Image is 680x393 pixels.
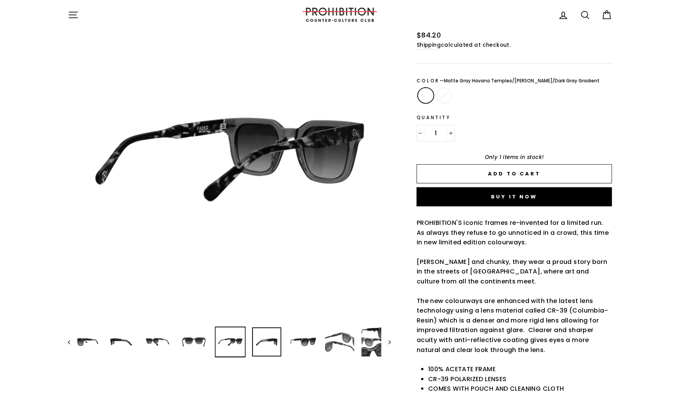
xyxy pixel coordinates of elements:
[417,153,612,162] div: Only 1 items in stock!
[361,327,391,357] img: FADED LTD
[447,125,455,142] button: Increase item quantity by one
[417,257,612,287] p: [PERSON_NAME] and chunky, they wear a proud story born in the streets of [GEOGRAPHIC_DATA], where...
[428,374,612,384] li: CR-39 POLARIZED LENSES
[417,125,455,142] input: quantity
[417,125,425,142] button: Reduce item quantity by one
[418,88,434,103] label: Matte Gray Havana Temples/[PERSON_NAME]/Dark Gray Gradient
[488,170,541,177] span: Add to cart
[417,296,608,354] span: The new colourways are enhanced with the latest lens technology using a lens material called CR-3...
[444,77,600,84] span: Matte Gray Havana Temples/[PERSON_NAME]/Dark Gray Gradient
[70,327,99,357] img: FADED LTD
[216,327,245,357] img: FADED LTD
[179,327,209,357] img: FADED LTD
[417,41,441,50] a: Shipping
[417,218,612,247] p: PROHIBITION'S iconic frames re-invented for a limited run. As always they refuse to go unnoticed ...
[417,77,612,84] label: Color
[417,164,612,183] button: Add to cart
[417,41,612,50] small: calculated at checkout.
[381,327,391,357] button: Next
[417,30,441,40] span: $84.20
[437,88,452,103] label: Matte Black/Gray Gradient
[107,327,136,357] img: FADED LTD
[325,327,354,357] img: FADED LTD
[143,327,172,357] img: FADED LTD
[428,364,612,374] li: 100% ACETATE FRAME
[302,8,378,22] img: PROHIBITION COUNTER-CULTURE CLUB
[417,114,612,121] label: Quantity
[289,327,318,357] img: FADED LTD
[417,187,612,206] button: Buy it now
[440,77,600,84] span: —
[68,327,77,357] button: Previous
